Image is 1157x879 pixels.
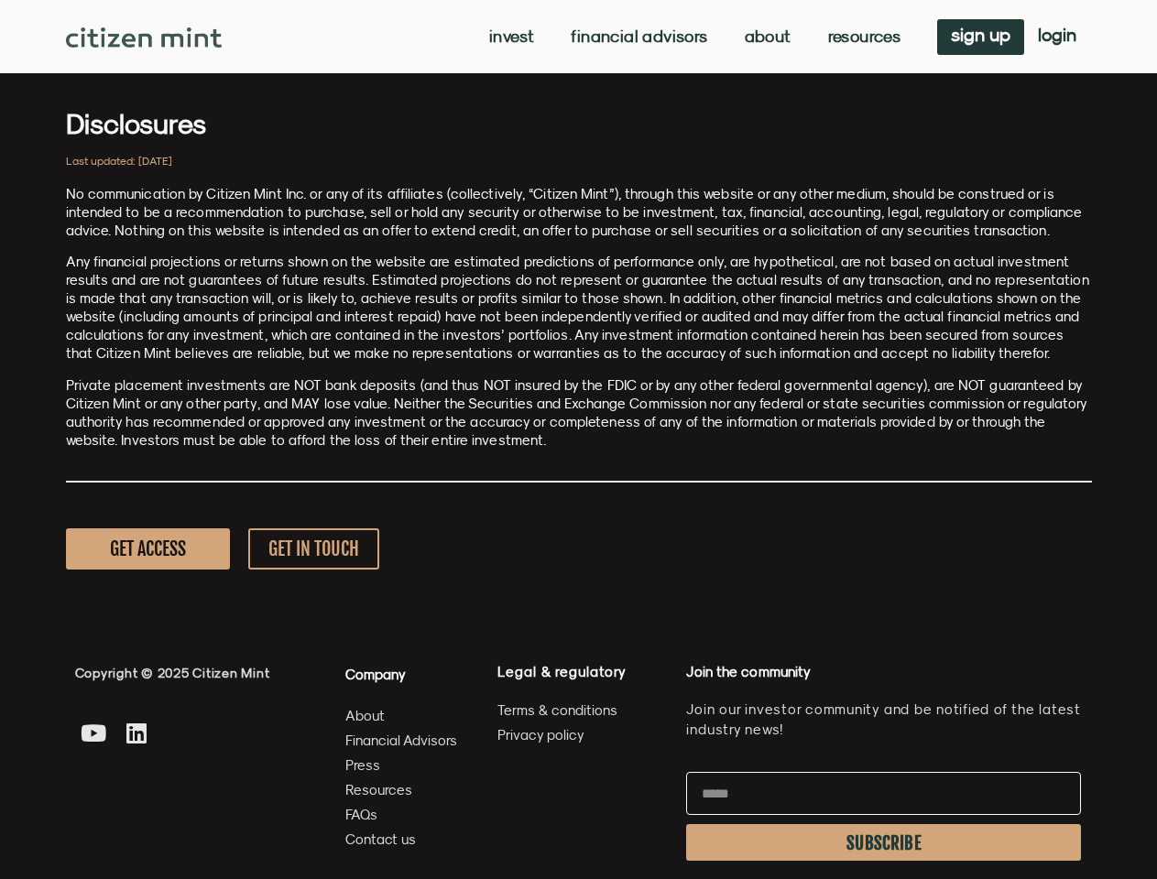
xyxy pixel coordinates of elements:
h4: Company [345,663,458,686]
span: GET IN TOUCH [268,537,359,560]
a: sign up [937,19,1024,55]
span: GET ACCESS [110,537,186,560]
a: GET ACCESS [66,528,230,570]
span: login [1038,28,1076,41]
p: Private placement investments are NOT bank deposits (and thus NOT insured by the FDIC or by any o... [66,376,1092,450]
form: Newsletter [686,772,1081,870]
nav: Menu [489,27,900,46]
a: About [745,27,791,46]
span: SUBSCRIBE [846,836,922,851]
a: Privacy policy [497,723,668,746]
h3: Disclosures [66,110,1092,137]
a: Terms & conditions [497,699,668,722]
h2: Last updated: [DATE] [66,156,1092,167]
a: Resources [828,27,901,46]
button: SUBSCRIBE [686,824,1081,861]
p: Any financial projections or returns shown on the website are estimated predictions of performanc... [66,253,1092,363]
span: FAQs [345,803,377,826]
a: About [345,704,458,727]
a: GET IN TOUCH [248,528,379,570]
a: login [1024,19,1090,55]
span: Privacy policy [497,723,584,746]
p: Join our investor community and be notified of the latest industry news! [686,700,1081,740]
a: Financial Advisors [345,729,458,752]
span: sign up [951,28,1010,41]
span: About [345,704,385,727]
a: Contact us [345,828,458,851]
span: Financial Advisors [345,729,457,752]
img: Citizen Mint [66,27,223,48]
a: Press [345,754,458,776]
a: Financial Advisors [571,27,707,46]
a: Resources [345,778,458,801]
h4: Join the community [686,663,1081,681]
a: Invest [489,27,534,46]
span: Contact us [345,828,416,851]
span: Terms & conditions [497,699,617,722]
span: Resources [345,778,412,801]
a: FAQs [345,803,458,826]
h4: Legal & regulatory [497,663,668,680]
span: Copyright © 2025 Citizen Mint [75,666,270,680]
p: No communication by Citizen Mint Inc. or any of its affiliates (collectively, “Citizen Mint”), th... [66,185,1092,240]
span: Press [345,754,380,776]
